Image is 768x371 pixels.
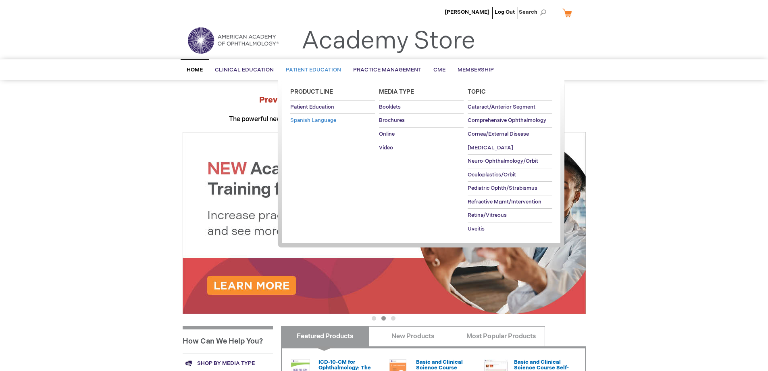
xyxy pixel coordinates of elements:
span: Membership [458,67,494,73]
span: Retina/Vitreous [468,212,507,218]
button: 2 of 3 [381,316,386,321]
span: Oculoplastics/Orbit [468,172,516,178]
span: Cornea/External Disease [468,131,529,137]
span: Media Type [379,88,414,95]
a: Featured Products [281,326,369,346]
span: Spanish Language [290,117,336,124]
span: Topic [468,88,486,95]
span: Booklets [379,104,401,110]
span: Video [379,145,393,151]
span: Clinical Education [215,67,274,73]
h1: How Can We Help You? [183,326,273,354]
span: Neuro-Ophthalmology/Orbit [468,158,538,164]
span: Home [187,67,203,73]
span: Patient Education [290,104,334,110]
strong: Preview the at AAO 2025 [259,95,509,105]
span: Online [379,131,395,137]
span: Pediatric Ophth/Strabismus [468,185,537,191]
span: [MEDICAL_DATA] [468,145,513,151]
span: Search [519,4,549,20]
span: Comprehensive Ophthalmology [468,117,546,124]
a: Log Out [495,9,515,15]
span: Cataract/Anterior Segment [468,104,535,110]
span: Refractive Mgmt/Intervention [468,199,541,205]
span: Practice Management [353,67,421,73]
a: New Products [369,326,457,346]
button: 1 of 3 [372,316,376,321]
span: Brochures [379,117,405,124]
button: 3 of 3 [391,316,395,321]
span: Product Line [290,88,333,95]
a: Most Popular Products [457,326,545,346]
span: Patient Education [286,67,341,73]
a: [PERSON_NAME] [445,9,489,15]
span: CME [433,67,445,73]
span: Uveitis [468,226,485,232]
a: Academy Store [302,27,475,56]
